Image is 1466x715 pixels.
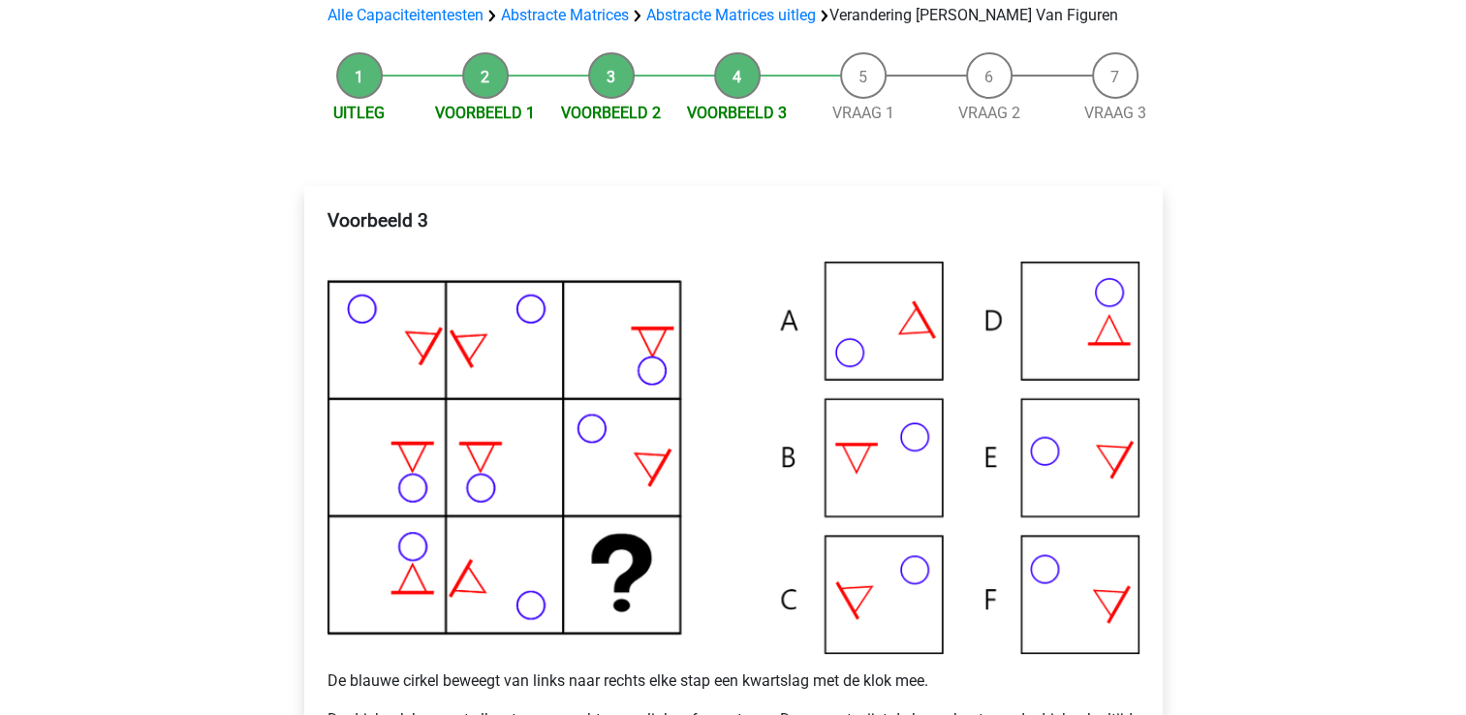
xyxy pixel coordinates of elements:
[561,104,661,122] a: Voorbeeld 2
[328,6,483,24] a: Alle Capaciteitentesten
[328,669,1139,693] p: De blauwe cirkel beweegt van links naar rechts elke stap een kwartslag met de klok mee.
[328,209,428,232] b: Voorbeeld 3
[687,104,787,122] a: Voorbeeld 3
[646,6,816,24] a: Abstracte Matrices uitleg
[501,6,629,24] a: Abstracte Matrices
[333,104,385,122] a: Uitleg
[328,262,1139,653] img: Voorbeeld8.png
[958,104,1020,122] a: Vraag 2
[435,104,535,122] a: Voorbeeld 1
[320,4,1147,27] div: Verandering [PERSON_NAME] Van Figuren
[832,104,894,122] a: Vraag 1
[1084,104,1146,122] a: Vraag 3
